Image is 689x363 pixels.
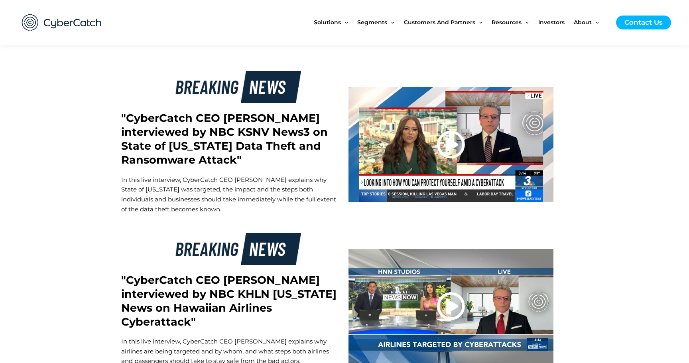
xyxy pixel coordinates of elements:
[314,6,341,39] span: Solutions
[121,273,341,329] h2: "CyberCatch CEO [PERSON_NAME] interviewed by NBC KHLN [US_STATE] News on Hawaiian Airlines Cybera...
[492,6,522,39] span: Resources
[522,6,529,39] span: Menu Toggle
[574,6,592,39] span: About
[341,6,348,39] span: Menu Toggle
[538,6,565,39] span: Investors
[404,6,475,39] span: Customers and Partners
[538,6,574,39] a: Investors
[14,6,110,39] img: CyberCatch
[592,6,599,39] span: Menu Toggle
[357,6,387,39] span: Segments
[387,6,394,39] span: Menu Toggle
[475,6,482,39] span: Menu Toggle
[121,175,341,215] p: In this live interview, CyberCatch CEO [PERSON_NAME] explains why State of [US_STATE] was targete...
[121,111,341,167] h2: "CyberCatch CEO [PERSON_NAME] interviewed by NBC KSNV News3 on State of [US_STATE] Data Theft and...
[314,6,608,39] nav: Site Navigation: New Main Menu
[616,16,671,29] a: Contact Us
